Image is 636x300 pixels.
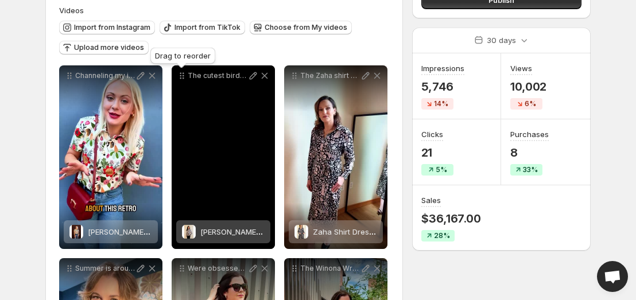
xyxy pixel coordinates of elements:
[188,264,247,273] p: Were obsessed with the Purple Anemone top Its a must-have for all purple lovers [PERSON_NAME]
[421,63,464,74] h3: Impressions
[487,34,516,46] p: 30 days
[88,227,218,236] span: [PERSON_NAME] Top - Retro Garden
[59,6,84,15] span: Videos
[174,23,241,32] span: Import from TikTok
[436,165,447,174] span: 5%
[75,264,135,273] p: Summer is around the corner and we love all the good reasons to love the [PERSON_NAME] dress Orig...
[59,21,155,34] button: Import from Instagram
[74,43,144,52] span: Upload more videos
[300,264,360,273] p: The Winona Wrap top is a versatile statement piece that easily transitions between seasons Pair i...
[597,261,628,292] div: Open chat
[525,99,536,108] span: 6%
[421,128,443,140] h3: Clicks
[300,71,360,80] p: The Zaha shirt dress is a versatile transitional must-have thats easy to style as the weather coo...
[510,63,532,74] h3: Views
[510,128,549,140] h3: Purchases
[265,23,347,32] span: Choose from My videos
[313,227,422,236] span: Zaha Shirt Dress - Tiger Tales
[421,212,481,225] p: $36,167.00
[172,65,275,249] div: The cutest bird shirt that never goes out of style birdshirt birdlovers buttondown classicshirtLa...
[160,21,245,34] button: Import from TikTok
[59,65,162,249] div: Channeling my inner flower child with this groovy retro button-up 100 cotton and a whole lot of s...
[434,99,448,108] span: 14%
[75,71,135,80] p: Channeling my inner flower child with this groovy retro button-up 100 cotton and a whole lot of s...
[284,65,387,249] div: The Zaha shirt dress is a versatile transitional must-have thats easy to style as the weather coo...
[74,23,150,32] span: Import from Instagram
[510,146,549,159] p: 8
[510,80,546,93] p: 10,002
[434,231,450,240] span: 28%
[523,165,538,174] span: 33%
[421,146,453,159] p: 21
[188,71,247,80] p: The cutest bird shirt that never goes out of style birdshirt birdlovers buttondown classicshirt
[421,80,464,93] p: 5,746
[421,194,441,206] h3: Sales
[200,227,340,236] span: [PERSON_NAME] Top - [PERSON_NAME]
[250,21,352,34] button: Choose from My videos
[59,41,149,54] button: Upload more videos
